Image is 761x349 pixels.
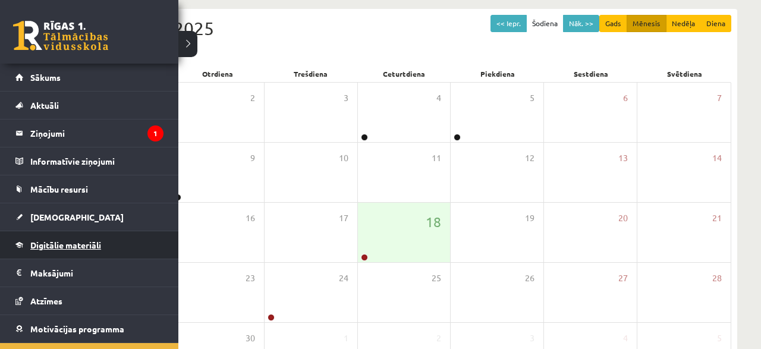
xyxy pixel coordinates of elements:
div: Ceturtdiena [357,65,451,82]
a: Rīgas 1. Tālmācības vidusskola [13,21,108,51]
legend: Informatīvie ziņojumi [30,147,163,175]
span: 3 [530,332,534,345]
span: 11 [432,152,441,165]
a: Sākums [15,64,163,91]
a: Atzīmes [15,287,163,315]
span: 30 [246,332,255,345]
a: Motivācijas programma [15,315,163,342]
span: 12 [525,152,534,165]
span: 10 [339,152,348,165]
button: << Iepr. [490,15,527,32]
button: Šodiena [526,15,564,32]
span: Mācību resursi [30,184,88,194]
a: Mācību resursi [15,175,163,203]
legend: Maksājumi [30,259,163,287]
span: 4 [623,332,628,345]
a: Digitālie materiāli [15,231,163,259]
span: 26 [525,272,534,285]
span: Atzīmes [30,295,62,306]
span: 14 [712,152,722,165]
span: 4 [436,92,441,105]
legend: Ziņojumi [30,120,163,147]
button: Mēnesis [627,15,666,32]
a: Informatīvie ziņojumi [15,147,163,175]
span: 19 [525,212,534,225]
div: Svētdiena [638,65,731,82]
span: 7 [717,92,722,105]
span: 2 [250,92,255,105]
span: 24 [339,272,348,285]
a: Aktuāli [15,92,163,119]
a: Maksājumi [15,259,163,287]
div: Sestdiena [545,65,638,82]
span: 28 [712,272,722,285]
span: 17 [339,212,348,225]
a: [DEMOGRAPHIC_DATA] [15,203,163,231]
span: Motivācijas programma [30,323,124,334]
button: Diena [700,15,731,32]
span: 25 [432,272,441,285]
button: Nāk. >> [563,15,599,32]
i: 1 [147,125,163,142]
span: 20 [618,212,628,225]
span: Sākums [30,72,61,83]
div: Trešdiena [264,65,357,82]
span: Aktuāli [30,100,59,111]
span: 18 [426,212,441,232]
span: 27 [618,272,628,285]
span: 2 [436,332,441,345]
div: Septembris 2025 [77,15,731,42]
button: Gads [599,15,627,32]
button: Nedēļa [666,15,701,32]
span: 9 [250,152,255,165]
span: 16 [246,212,255,225]
span: Digitālie materiāli [30,240,101,250]
span: 5 [717,332,722,345]
span: 21 [712,212,722,225]
span: [DEMOGRAPHIC_DATA] [30,212,124,222]
div: Piekdiena [451,65,545,82]
span: 6 [623,92,628,105]
a: Ziņojumi1 [15,120,163,147]
span: 1 [344,332,348,345]
span: 23 [246,272,255,285]
span: 3 [344,92,348,105]
span: 13 [618,152,628,165]
div: Otrdiena [171,65,264,82]
span: 5 [530,92,534,105]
